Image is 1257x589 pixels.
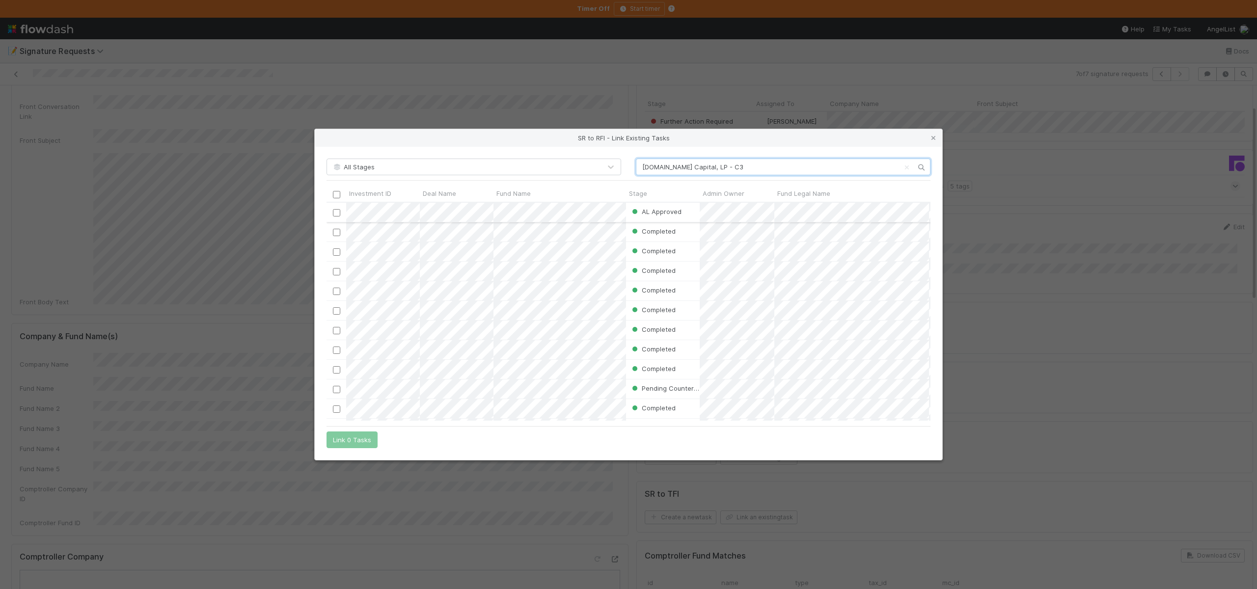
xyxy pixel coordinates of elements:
[630,208,682,215] span: AL Approved
[630,285,676,295] div: Completed
[333,386,340,393] input: Toggle Row Selected
[630,403,676,413] div: Completed
[630,404,676,412] span: Completed
[630,383,700,393] div: Pending Countersignatures
[630,246,676,256] div: Completed
[333,268,340,275] input: Toggle Row Selected
[630,267,676,274] span: Completed
[777,188,830,198] span: Fund Legal Name
[333,248,340,256] input: Toggle Row Selected
[630,324,676,334] div: Completed
[333,366,340,374] input: Toggle Row Selected
[333,347,340,354] input: Toggle Row Selected
[315,129,942,147] div: SR to RFI - Link Existing Tasks
[333,229,340,236] input: Toggle Row Selected
[703,188,744,198] span: Admin Owner
[333,209,340,216] input: Toggle Row Selected
[333,288,340,295] input: Toggle Row Selected
[333,191,340,198] input: Toggle All Rows Selected
[629,188,647,198] span: Stage
[333,327,340,334] input: Toggle Row Selected
[902,160,912,175] button: Clear search
[349,188,391,198] span: Investment ID
[332,163,375,171] span: All Stages
[630,364,676,374] div: Completed
[630,365,676,373] span: Completed
[333,405,340,413] input: Toggle Row Selected
[630,286,676,294] span: Completed
[630,345,676,353] span: Completed
[630,247,676,255] span: Completed
[333,307,340,315] input: Toggle Row Selected
[630,344,676,354] div: Completed
[630,305,676,315] div: Completed
[423,188,456,198] span: Deal Name
[630,384,726,392] span: Pending Countersignatures
[630,325,676,333] span: Completed
[630,266,676,275] div: Completed
[496,188,531,198] span: Fund Name
[630,306,676,314] span: Completed
[630,227,676,235] span: Completed
[327,431,378,448] button: Link 0 Tasks
[636,159,930,175] input: Search
[630,226,676,236] div: Completed
[630,207,682,216] div: AL Approved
